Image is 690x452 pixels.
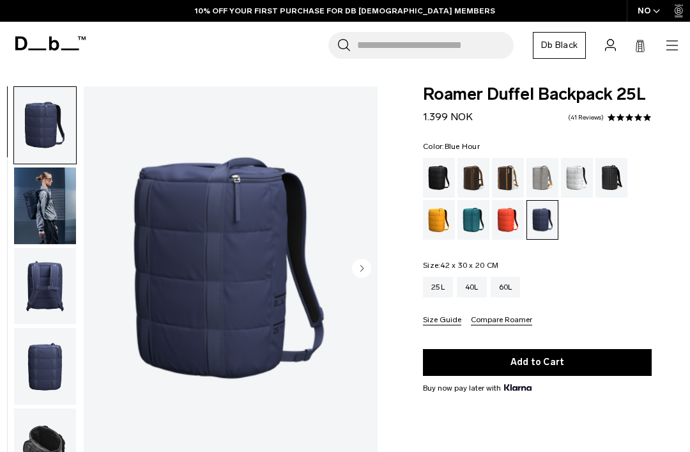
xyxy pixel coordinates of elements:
[561,158,593,198] a: White Out
[423,143,480,150] legend: Color:
[195,5,495,17] a: 10% OFF YOUR FIRST PURCHASE FOR DB [DEMOGRAPHIC_DATA] MEMBERS
[352,259,371,281] button: Next slide
[14,248,76,325] img: Roamer Duffel Backpack 25L Blue Hour
[14,87,76,164] img: Roamer Duffel Backpack 25L Blue Hour
[423,277,453,297] a: 25L
[491,277,521,297] a: 60L
[423,158,455,198] a: Black Out
[504,384,532,391] img: {"height" => 20, "alt" => "Klarna"}
[423,200,455,240] a: Parhelion Orange
[14,168,76,244] img: Roamer Duffel Backpack 25L Blue Hour
[492,158,524,198] a: Cappuccino
[423,111,473,123] span: 1.399 NOK
[457,158,489,198] a: Espresso
[440,261,498,270] span: 42 x 30 x 20 CM
[492,200,524,240] a: Falu Red
[471,316,532,325] button: Compare Roamer
[526,158,558,198] a: Sand Grey
[423,382,532,394] span: Buy now pay later with
[13,86,77,164] button: Roamer Duffel Backpack 25L Blue Hour
[595,158,627,198] a: Reflective Black
[423,261,498,269] legend: Size:
[14,328,76,405] img: Roamer Duffel Backpack 25L Blue Hour
[13,247,77,325] button: Roamer Duffel Backpack 25L Blue Hour
[526,200,558,240] a: Blue Hour
[533,32,586,59] a: Db Black
[457,200,489,240] a: Midnight Teal
[568,114,604,121] a: 41 reviews
[423,349,652,376] button: Add to Cart
[13,167,77,245] button: Roamer Duffel Backpack 25L Blue Hour
[423,86,652,103] span: Roamer Duffel Backpack 25L
[445,142,480,151] span: Blue Hour
[13,327,77,405] button: Roamer Duffel Backpack 25L Blue Hour
[457,277,487,297] a: 40L
[423,316,461,325] button: Size Guide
